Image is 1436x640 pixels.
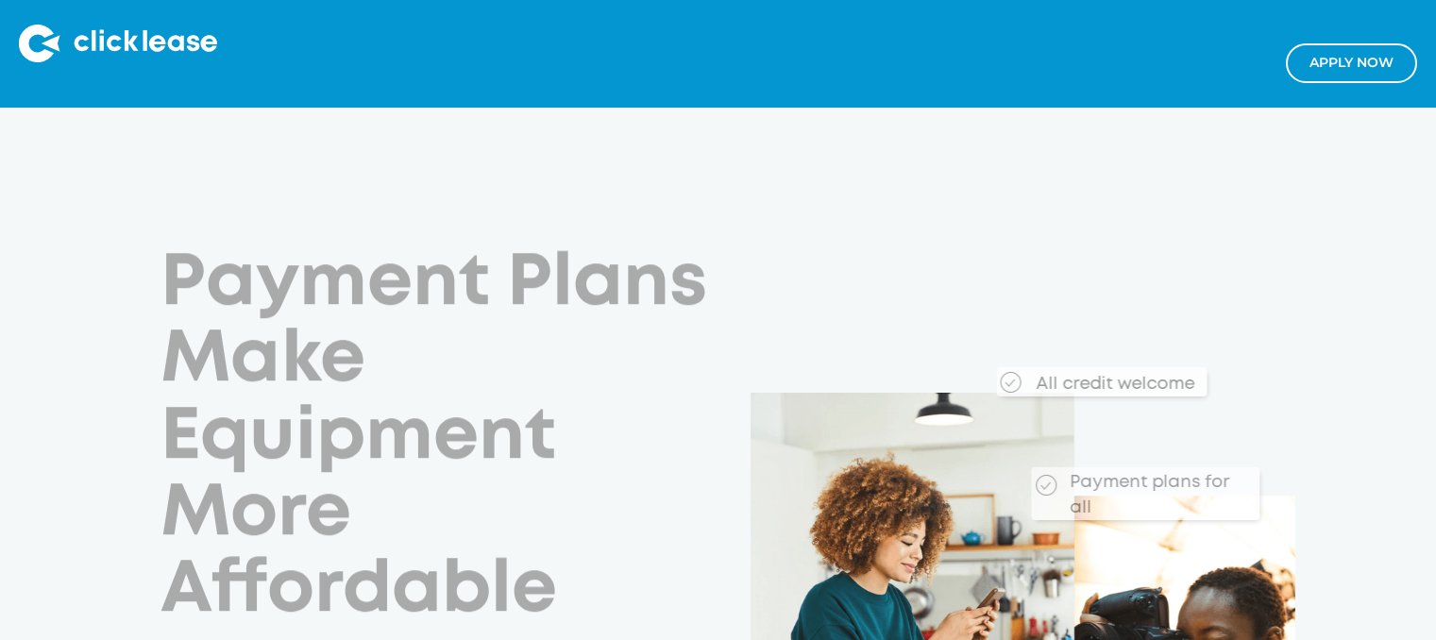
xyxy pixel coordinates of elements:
div: Payment plans for all [1062,460,1245,520]
img: Checkmark_callout [1036,476,1056,497]
a: Apply NOw [1286,43,1417,82]
img: Checkmark_callout [1001,372,1022,393]
div: All credit welcome [962,360,1208,396]
img: Clicklease logo [19,25,217,62]
h1: Payment Plans Make Equipment More Affordable [160,245,751,630]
